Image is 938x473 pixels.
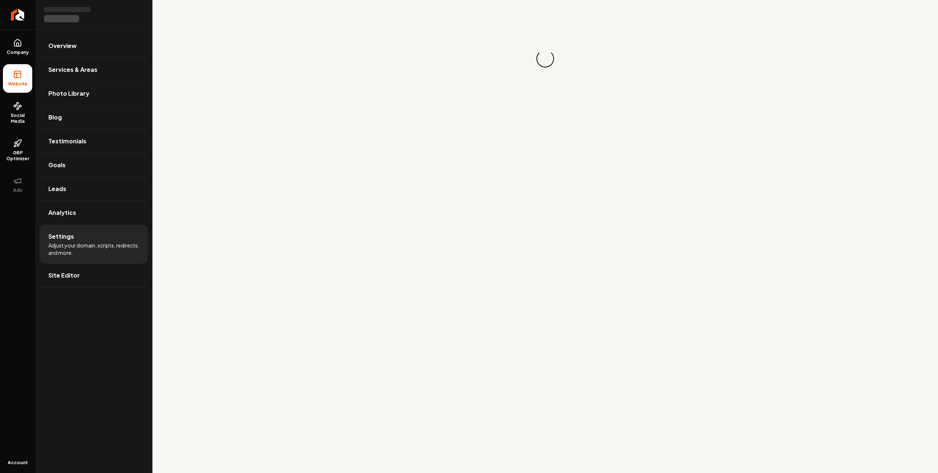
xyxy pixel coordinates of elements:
span: Leads [48,184,66,193]
span: Website [5,81,30,87]
div: Loading [536,49,555,69]
a: Blog [40,106,148,129]
img: Rebolt Logo [11,9,25,21]
span: Account [8,460,28,466]
span: Company [4,49,32,55]
span: Blog [48,113,62,122]
button: Ads [3,170,32,199]
a: Overview [40,34,148,58]
span: Analytics [48,208,76,217]
span: Adjust your domain, scripts, redirects, and more. [48,242,139,256]
span: Testimonials [48,137,86,146]
span: Ads [10,187,25,193]
span: Social Media [3,113,32,124]
span: Settings [48,232,74,241]
span: Site Editor [48,271,80,280]
span: Overview [48,41,77,50]
a: Company [3,33,32,61]
a: Photo Library [40,82,148,105]
span: GBP Optimizer [3,150,32,162]
a: Goals [40,153,148,177]
a: Leads [40,177,148,201]
span: Photo Library [48,89,89,98]
a: GBP Optimizer [3,133,32,168]
span: Services & Areas [48,65,97,74]
span: Goals [48,161,66,169]
a: Analytics [40,201,148,224]
a: Social Media [3,96,32,130]
a: Services & Areas [40,58,148,81]
a: Testimonials [40,129,148,153]
a: Site Editor [40,264,148,287]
